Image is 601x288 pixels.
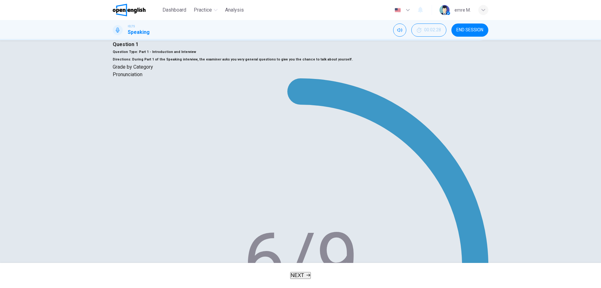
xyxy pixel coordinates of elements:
[128,29,150,36] h1: Speaking
[113,41,488,48] h4: Question 1
[291,273,304,278] span: NEXT
[411,24,446,37] div: Hide
[424,28,441,33] span: 00:02:28
[113,4,160,16] a: OpenEnglish logo
[290,272,311,279] button: NEXT
[132,57,353,61] span: During Part 1 of the Speaking interview, the examiner asks you very general questions to give you...
[439,5,449,15] img: Profile picture
[455,6,471,14] div: emre M.
[393,24,406,37] div: Mute
[160,4,189,16] button: Dashboard
[113,71,142,77] span: Pronunciation
[113,56,488,63] h6: Directions :
[138,50,196,54] span: Part 1 - Introduction and Interview
[113,63,488,71] p: Grade by Category
[191,4,220,16] button: Practice
[411,24,446,37] button: 00:02:28
[113,4,146,16] img: OpenEnglish logo
[128,24,135,29] span: IELTS
[113,48,488,56] h6: Question Type :
[394,8,402,13] img: en
[223,4,246,16] button: Analysis
[225,6,244,14] span: Analysis
[451,24,488,37] button: END SESSION
[456,28,483,33] span: END SESSION
[162,6,186,14] span: Dashboard
[194,6,212,14] span: Practice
